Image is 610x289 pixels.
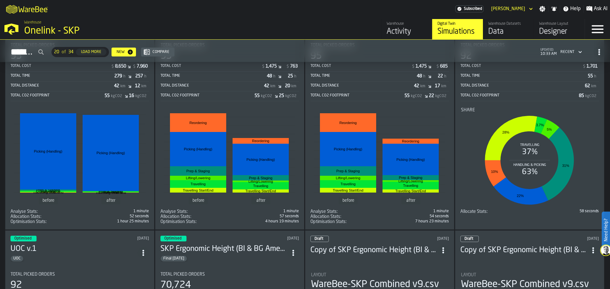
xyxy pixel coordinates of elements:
[310,219,449,224] div: stat-Optimisation Stats:
[243,236,299,241] div: Updated: 6/3/2025, 9:31:42 AM Created: 3/28/2025, 2:28:14 PM
[267,74,272,79] div: Stat Value
[310,83,414,88] div: Total Distance
[441,84,446,89] span: km
[10,43,149,101] div: stat-Total Picked Orders
[11,256,23,261] span: UOC
[112,64,114,69] span: $
[10,209,38,214] div: Title
[310,214,341,219] div: Title
[129,93,134,98] div: Stat Value
[10,214,41,219] div: Title
[114,74,122,79] div: Stat Value
[585,94,596,98] span: kgCO2
[150,50,172,54] div: Compare
[460,209,488,214] div: Title
[342,198,354,203] text: before
[160,64,261,68] div: Total Cost
[344,214,449,219] div: 54 seconds
[489,5,534,13] div: DropdownMenuValue-Danny Brown
[160,244,288,254] h3: SKP Ergonomic Height (BI & BG Amendments) v1.1
[10,244,138,254] h3: UOC v.1
[491,6,525,11] div: DropdownMenuValue-Danny Brown
[161,108,298,208] div: stat-
[160,272,299,277] div: Title
[570,5,581,13] span: Help
[164,237,181,240] span: Optimised
[340,209,449,213] div: 1 minute
[310,209,449,214] div: stat-Analyse Stats:
[137,64,148,69] div: Stat Value
[349,219,449,224] div: 7 hours 23 minutes
[560,50,574,54] div: DropdownMenuValue-4
[461,273,598,278] div: Title
[193,198,204,203] text: before
[120,84,125,89] span: km
[10,219,47,224] span: Optimisation Stats:
[390,237,449,241] div: Updated: 5/16/2025, 10:54:43 AM Created: 5/15/2025, 9:47:19 AM
[10,219,47,224] div: Title
[310,209,338,214] div: Title
[464,7,482,11] span: Subscribed
[24,20,41,25] span: Warehouse
[460,43,599,101] div: stat-Total Picked Orders
[160,209,299,214] div: stat-Analyse Stats:
[290,64,298,69] div: Stat Value
[310,38,449,224] section: card-SimulationDashboardCard-optimised
[111,94,122,98] span: kgCO2
[10,272,55,277] span: Total Picked Orders
[435,94,446,98] span: kgCO2
[455,1,604,230] div: ItemListCard-DashboardItemContainer
[585,83,590,89] div: Stat Value
[548,6,560,12] label: button-toggle-Notifications
[270,84,275,89] span: km
[461,108,475,113] span: Share
[68,49,73,55] span: 34
[411,94,422,98] span: kgCO2
[310,236,329,242] div: status-0 2
[437,22,478,26] div: Digital Twin
[460,209,488,214] span: Allocate Stats:
[160,236,186,241] div: status-3 2
[558,48,583,56] div: DropdownMenuValue-4
[160,83,264,88] div: Total Distance
[311,273,448,278] div: Title
[114,83,119,89] div: Stat Value
[44,214,149,219] div: 52 seconds
[190,209,299,213] div: 1 minute
[43,198,54,203] text: before
[194,214,299,219] div: 57 seconds
[161,256,187,261] span: Final March 25
[437,64,439,69] span: $
[416,64,427,69] div: Stat Value
[287,64,289,69] span: $
[11,108,148,208] div: stat-
[460,245,587,255] div: Copy of SKP Ergonomic Height (BI & BG Amendments) v1.1
[54,49,59,55] span: 20
[423,74,425,79] span: h
[310,219,347,224] div: Title
[588,74,593,79] div: Stat Value
[78,50,104,54] div: Load More
[310,214,341,219] span: Allocation Stats:
[432,19,483,39] a: link-to-/wh/i/6ad9c8fa-2ae6-41be-a08f-bf7f8b696bbc/simulations
[539,27,579,37] div: Designer
[594,5,607,13] span: Ask AI
[461,108,598,113] div: Title
[262,64,264,69] span: $
[455,5,484,12] div: Menu Subscription
[160,214,191,219] div: Title
[483,19,534,39] a: link-to-/wh/i/6ad9c8fa-2ae6-41be-a08f-bf7f8b696bbc/data
[583,64,585,69] span: $
[585,19,610,39] label: button-toggle-Menu
[586,64,598,69] div: Stat Value
[310,74,417,78] div: Total Time
[460,93,579,98] div: Total CO2 Footprint
[294,74,296,79] span: h
[560,5,583,13] label: button-toggle-Help
[534,19,585,39] a: link-to-/wh/i/6ad9c8fa-2ae6-41be-a08f-bf7f8b696bbc/designer
[310,64,411,68] div: Total Cost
